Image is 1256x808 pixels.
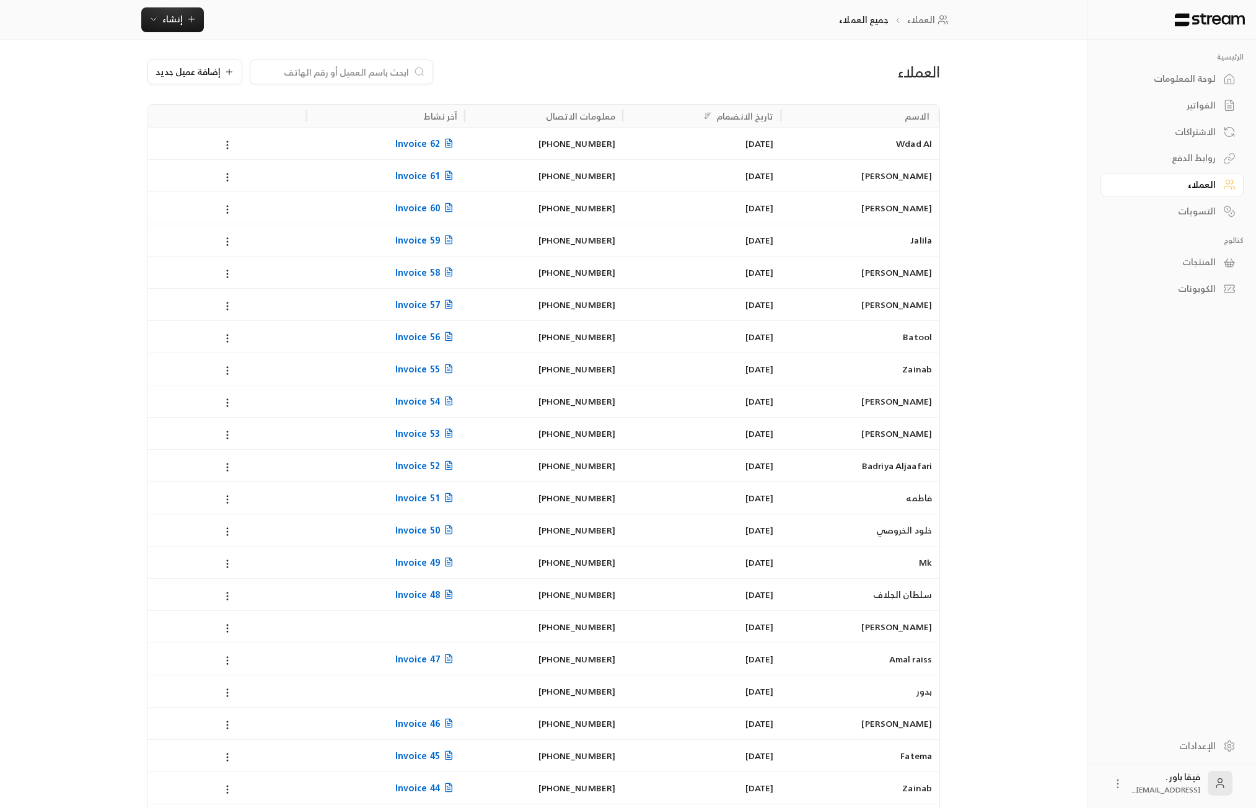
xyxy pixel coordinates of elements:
div: المنتجات [1116,256,1216,268]
div: [DATE] [630,224,773,256]
div: الاسم [905,108,929,124]
div: بدور [789,675,932,707]
span: Invoice 58 [395,265,457,280]
div: [PERSON_NAME] [789,257,932,288]
div: [PHONE_NUMBER] [472,675,615,707]
div: Jalila [789,224,932,256]
div: [PERSON_NAME] [789,289,932,320]
div: [DATE] [630,450,773,481]
div: الإعدادات [1116,740,1216,752]
div: [PHONE_NUMBER] [472,321,615,353]
div: [PHONE_NUMBER] [472,128,615,159]
div: [DATE] [630,353,773,385]
button: إنشاء [141,7,204,32]
div: [PHONE_NUMBER] [472,514,615,546]
div: تاريخ الانضمام [716,108,774,124]
div: فاطمه [789,482,932,514]
div: [DATE] [630,160,773,191]
div: معلومات الاتصال [546,108,616,124]
p: الرئيسية [1100,52,1244,62]
a: المنتجات [1100,250,1244,274]
span: Invoice 56 [395,329,457,345]
div: [PHONE_NUMBER] [472,643,615,675]
a: الاشتراكات [1100,120,1244,144]
div: [PERSON_NAME] [789,192,932,224]
div: Amal raiss [789,643,932,675]
div: [PHONE_NUMBER] [472,611,615,643]
div: خلود الخروصي [789,514,932,546]
div: Badriya Aljaafari [789,450,932,481]
span: Invoice 55 [395,361,457,377]
span: إضافة عميل جديد [156,68,221,76]
button: إضافة عميل جديد [147,59,242,84]
span: Invoice 53 [395,426,457,441]
div: [PERSON_NAME] [789,418,932,449]
span: Invoice 48 [395,587,457,602]
span: Invoice 51 [395,490,457,506]
div: [PHONE_NUMBER] [472,224,615,256]
div: [DATE] [630,321,773,353]
div: [DATE] [630,128,773,159]
div: الكوبونات [1116,283,1216,295]
a: لوحة المعلومات [1100,67,1244,91]
div: سـلطان الجلاف [789,579,932,610]
div: [PHONE_NUMBER] [472,482,615,514]
input: ابحث باسم العميل أو رقم الهاتف [258,65,409,79]
div: [DATE] [630,514,773,546]
div: [PHONE_NUMBER] [472,257,615,288]
div: الاشتراكات [1116,126,1216,138]
span: Invoice 52 [395,458,457,473]
div: [DATE] [630,385,773,417]
span: Invoice 59 [395,232,457,248]
div: [DATE] [630,643,773,675]
div: [DATE] [630,418,773,449]
div: العملاء [1116,178,1216,191]
div: [DATE] [630,772,773,804]
span: Invoice 57 [395,297,457,312]
a: العملاء [1100,173,1244,197]
div: [DATE] [630,579,773,610]
div: Fatema [789,740,932,771]
div: [DATE] [630,675,773,707]
span: Invoice 46 [395,716,457,731]
span: Invoice 47 [395,651,457,667]
div: [DATE] [630,482,773,514]
div: [PERSON_NAME] [789,611,932,643]
div: [PHONE_NUMBER] [472,547,615,578]
nav: breadcrumb [839,14,952,26]
div: [PHONE_NUMBER] [472,289,615,320]
div: [PERSON_NAME] [789,160,932,191]
div: [PHONE_NUMBER] [472,450,615,481]
div: التسويات [1116,205,1216,217]
a: التسويات [1100,199,1244,223]
div: Mk [789,547,932,578]
div: Zainab [789,353,932,385]
a: العملاء [907,14,952,26]
div: فيقا باور . [1131,771,1200,796]
p: جميع العملاء [839,14,888,26]
div: [PHONE_NUMBER] [472,772,615,804]
span: Invoice 60 [395,200,457,216]
div: Batool [789,321,932,353]
div: [DATE] [630,740,773,771]
span: Invoice 54 [395,393,457,409]
span: Invoice 50 [395,522,457,538]
img: Logo [1174,13,1246,27]
p: كتالوج [1100,235,1244,245]
span: Invoice 62 [395,136,457,151]
a: روابط الدفع [1100,146,1244,170]
div: [PHONE_NUMBER] [472,353,615,385]
div: [PHONE_NUMBER] [472,579,615,610]
div: Zainab [789,772,932,804]
div: العملاء [684,62,940,82]
div: [DATE] [630,611,773,643]
div: [DATE] [630,192,773,224]
div: [DATE] [630,708,773,739]
div: لوحة المعلومات [1116,72,1216,85]
div: [DATE] [630,257,773,288]
span: [EMAIL_ADDRESS].... [1131,783,1200,796]
div: [PERSON_NAME] [789,385,932,417]
div: [DATE] [630,547,773,578]
div: [PHONE_NUMBER] [472,192,615,224]
span: Invoice 61 [395,168,457,183]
